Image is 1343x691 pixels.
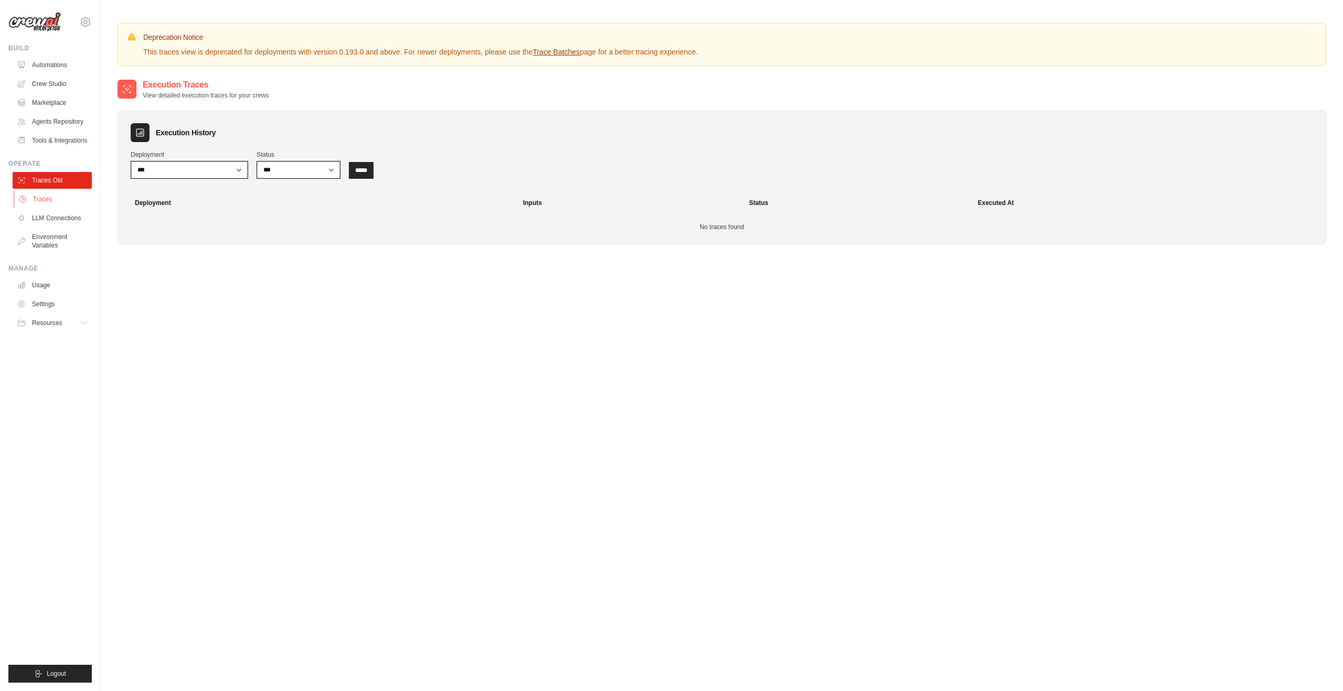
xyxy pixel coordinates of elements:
[8,44,92,52] div: Build
[8,264,92,273] div: Manage
[131,150,248,159] label: Deployment
[8,665,92,683] button: Logout
[13,113,92,130] a: Agents Repository
[143,91,269,100] p: View detailed execution traces for your crews
[517,191,743,214] th: Inputs
[32,319,62,327] span: Resources
[972,191,1321,214] th: Executed At
[532,48,580,56] a: Trace Batches
[13,277,92,294] a: Usage
[13,75,92,92] a: Crew Studio
[13,132,92,149] a: Tools & Integrations
[743,191,972,214] th: Status
[13,172,92,189] a: Traces Old
[47,670,66,678] span: Logout
[8,12,61,32] img: Logo
[8,159,92,168] div: Operate
[13,315,92,331] button: Resources
[257,150,340,159] label: Status
[131,223,1313,231] p: No traces found
[143,47,698,57] p: This traces view is deprecated for deployments with version 0.193.0 and above. For newer deployme...
[13,296,92,312] a: Settings
[13,57,92,73] a: Automations
[13,210,92,226] a: LLM Connections
[13,229,92,254] a: Environment Variables
[143,79,269,91] h2: Execution Traces
[143,32,698,42] h3: Deprecation Notice
[122,191,517,214] th: Deployment
[14,191,93,208] a: Traces
[13,94,92,111] a: Marketplace
[156,127,216,138] h3: Execution History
